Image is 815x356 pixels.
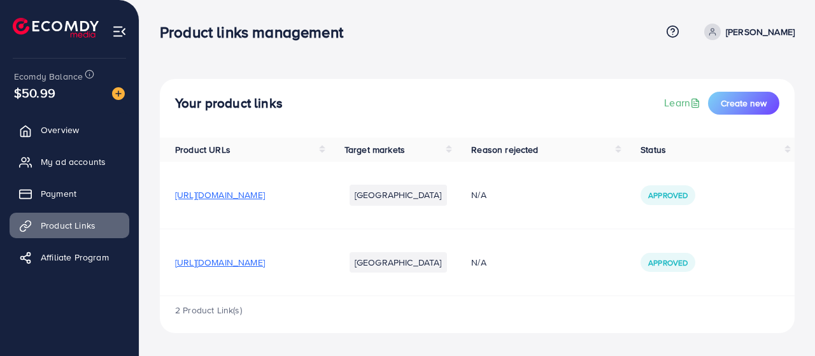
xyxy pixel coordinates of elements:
[41,124,79,136] span: Overview
[344,143,405,156] span: Target markets
[14,70,83,83] span: Ecomdy Balance
[10,245,129,270] a: Affiliate Program
[350,252,447,273] li: [GEOGRAPHIC_DATA]
[112,24,127,39] img: menu
[699,24,795,40] a: [PERSON_NAME]
[641,143,666,156] span: Status
[160,23,353,41] h3: Product links management
[10,181,129,206] a: Payment
[175,96,283,111] h4: Your product links
[648,257,688,268] span: Approved
[664,96,703,110] a: Learn
[41,155,106,168] span: My ad accounts
[350,185,447,205] li: [GEOGRAPHIC_DATA]
[112,87,125,100] img: image
[10,213,129,238] a: Product Links
[721,97,767,110] span: Create new
[708,92,779,115] button: Create new
[175,189,265,201] span: [URL][DOMAIN_NAME]
[726,24,795,39] p: [PERSON_NAME]
[10,117,129,143] a: Overview
[41,187,76,200] span: Payment
[471,189,486,201] span: N/A
[175,256,265,269] span: [URL][DOMAIN_NAME]
[13,18,99,38] img: logo
[41,219,96,232] span: Product Links
[471,256,486,269] span: N/A
[10,149,129,174] a: My ad accounts
[175,304,242,317] span: 2 Product Link(s)
[14,83,55,102] span: $50.99
[41,251,109,264] span: Affiliate Program
[175,143,230,156] span: Product URLs
[648,190,688,201] span: Approved
[471,143,538,156] span: Reason rejected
